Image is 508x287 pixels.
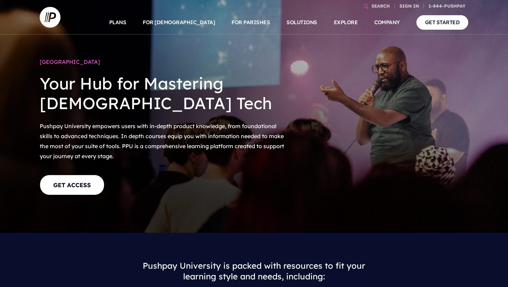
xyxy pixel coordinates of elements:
[40,123,284,159] span: Pushpay University empowers users with in-depth product knowledge, from foundational skills to ad...
[40,175,104,195] a: GET ACCESS
[232,10,270,35] a: FOR PARISHES
[416,15,469,29] a: GET STARTED
[286,10,317,35] a: SOLUTIONS
[334,10,358,35] a: EXPLORE
[374,10,400,35] a: COMPANY
[40,68,285,118] h2: Your Hub for Mastering [DEMOGRAPHIC_DATA] Tech
[109,10,126,35] a: PLANS
[143,10,215,35] a: FOR [DEMOGRAPHIC_DATA]
[40,55,285,68] h1: [GEOGRAPHIC_DATA]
